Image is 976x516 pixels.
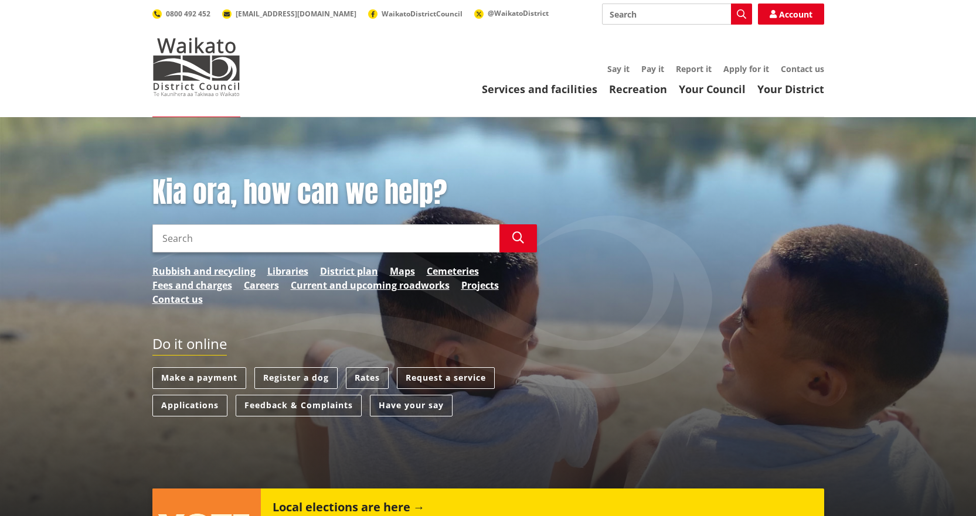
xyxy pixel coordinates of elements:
[152,278,232,292] a: Fees and charges
[254,367,338,389] a: Register a dog
[152,292,203,306] a: Contact us
[267,264,308,278] a: Libraries
[679,82,746,96] a: Your Council
[244,278,279,292] a: Careers
[607,63,630,74] a: Say it
[461,278,499,292] a: Projects
[152,37,240,96] img: Waikato District Council - Te Kaunihera aa Takiwaa o Waikato
[757,82,824,96] a: Your District
[758,4,824,25] a: Account
[236,395,362,416] a: Feedback & Complaints
[236,9,356,19] span: [EMAIL_ADDRESS][DOMAIN_NAME]
[370,395,453,416] a: Have your say
[397,367,495,389] a: Request a service
[320,264,378,278] a: District plan
[641,63,664,74] a: Pay it
[152,395,227,416] a: Applications
[382,9,463,19] span: WaikatoDistrictCouncil
[368,9,463,19] a: WaikatoDistrictCouncil
[346,367,389,389] a: Rates
[152,224,499,252] input: Search input
[152,9,210,19] a: 0800 492 452
[609,82,667,96] a: Recreation
[152,367,246,389] a: Make a payment
[482,82,597,96] a: Services and facilities
[723,63,769,74] a: Apply for it
[427,264,479,278] a: Cemeteries
[488,8,549,18] span: @WaikatoDistrict
[291,278,450,292] a: Current and upcoming roadworks
[390,264,415,278] a: Maps
[152,176,537,210] h1: Kia ora, how can we help?
[781,63,824,74] a: Contact us
[602,4,752,25] input: Search input
[152,336,227,356] h2: Do it online
[474,8,549,18] a: @WaikatoDistrict
[166,9,210,19] span: 0800 492 452
[676,63,712,74] a: Report it
[152,264,256,278] a: Rubbish and recycling
[222,9,356,19] a: [EMAIL_ADDRESS][DOMAIN_NAME]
